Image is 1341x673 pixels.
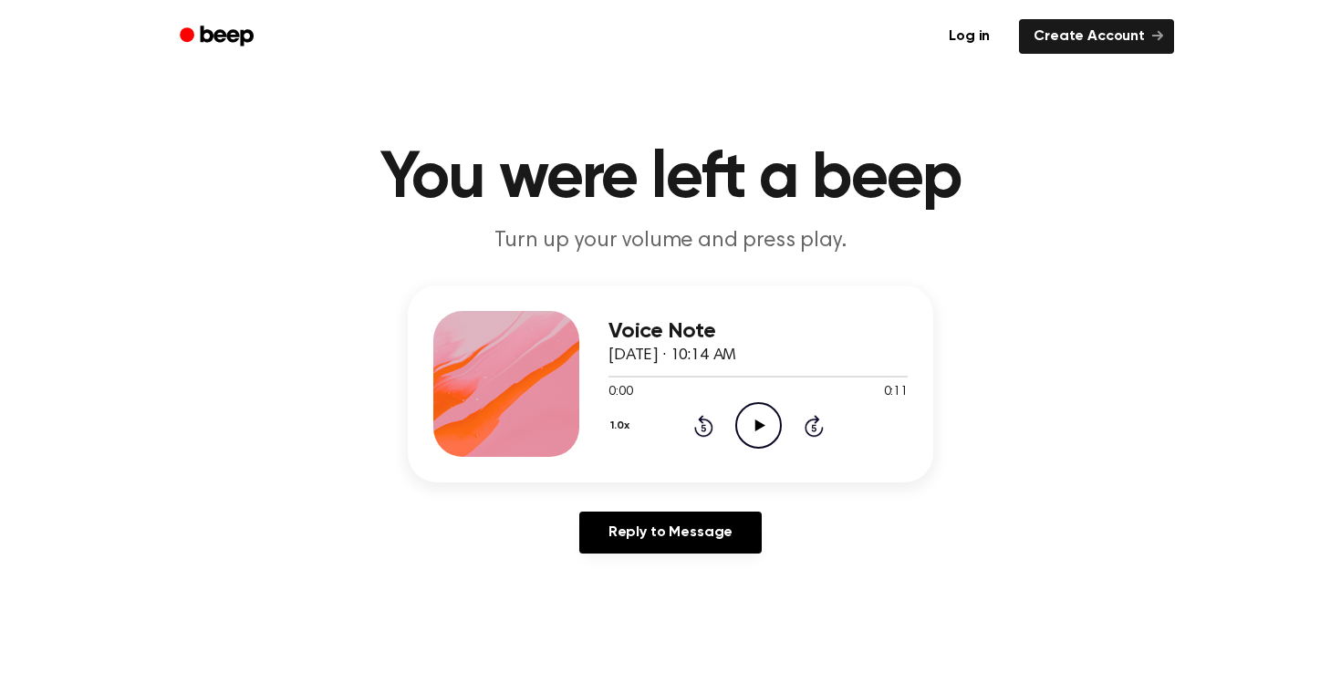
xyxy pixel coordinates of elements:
[608,347,736,364] span: [DATE] · 10:14 AM
[167,19,270,55] a: Beep
[203,146,1138,212] h1: You were left a beep
[930,16,1008,57] a: Log in
[608,383,632,402] span: 0:00
[608,319,908,344] h3: Voice Note
[608,410,636,441] button: 1.0x
[320,226,1021,256] p: Turn up your volume and press play.
[579,512,762,554] a: Reply to Message
[884,383,908,402] span: 0:11
[1019,19,1174,54] a: Create Account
